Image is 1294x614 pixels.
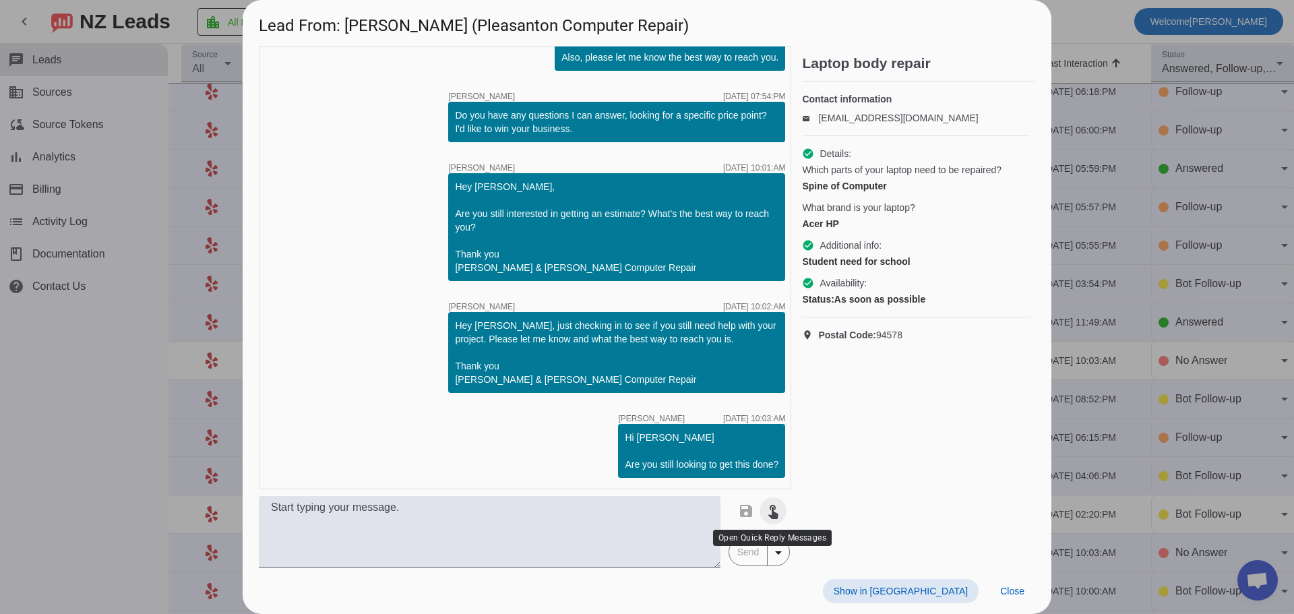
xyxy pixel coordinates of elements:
div: Hey [PERSON_NAME], Are you still interested in getting an estimate? What's the best way to reach ... [455,180,778,274]
span: Close [1000,586,1024,596]
span: Additional info: [820,239,882,252]
mat-icon: email [802,115,818,121]
button: Show in [GEOGRAPHIC_DATA] [823,579,979,603]
div: Do you have any questions I can answer, looking for a specific price point? I'd like to win your ... [455,109,778,135]
mat-icon: location_on [802,330,818,340]
div: Student need for school [802,255,1030,268]
mat-icon: check_circle [802,239,814,251]
div: Hey [PERSON_NAME], just checking in to see if you still need help with your project. Please let m... [455,319,778,386]
div: [DATE] 10:01:AM [723,164,785,172]
h4: Contact information [802,92,1030,106]
button: Close [989,579,1035,603]
span: [PERSON_NAME] [448,164,515,172]
div: Acer HP [802,217,1030,231]
h2: Laptop body repair [802,57,1035,70]
span: [PERSON_NAME] [448,92,515,100]
span: 94578 [818,328,902,342]
a: [EMAIL_ADDRESS][DOMAIN_NAME] [818,113,978,123]
div: Hi [PERSON_NAME] Are you still looking to get this done?​ [625,431,778,471]
div: [DATE] 10:02:AM [723,303,785,311]
strong: Postal Code: [818,330,876,340]
strong: Status: [802,294,834,305]
span: Availability: [820,276,867,290]
mat-icon: touch_app [765,503,781,519]
div: Also, please let me know the best way to reach you.​ [561,51,778,64]
div: As soon as possible [802,293,1030,306]
span: [PERSON_NAME] [448,303,515,311]
mat-icon: check_circle [802,277,814,289]
div: Spine of Computer [802,179,1030,193]
span: What brand is your laptop? [802,201,915,214]
mat-icon: check_circle [802,148,814,160]
span: Details: [820,147,851,160]
mat-icon: arrow_drop_down [770,545,787,561]
span: [PERSON_NAME] [618,415,685,423]
div: [DATE] 07:54:PM [723,92,785,100]
span: Show in [GEOGRAPHIC_DATA] [834,586,968,596]
div: [DATE] 10:03:AM [723,415,785,423]
span: Which parts of your laptop need to be repaired? [802,163,1002,177]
